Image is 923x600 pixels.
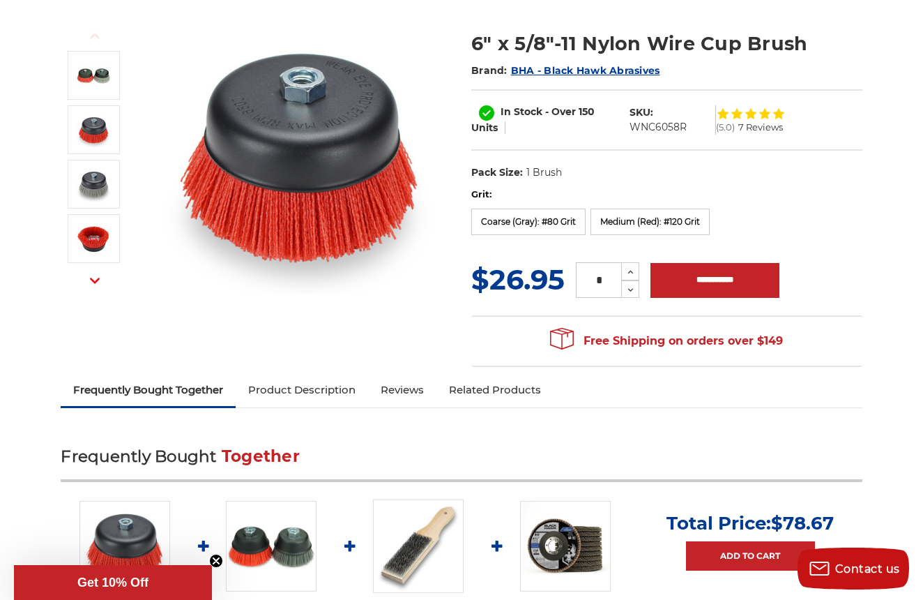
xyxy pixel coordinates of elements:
[686,541,815,571] a: Add to Cart
[579,105,595,118] span: 150
[550,327,783,355] span: Free Shipping on orders over $149
[14,565,212,600] div: Get 10% OffClose teaser
[209,554,223,568] button: Close teaser
[526,165,562,180] dd: 1 Brush
[471,188,862,202] label: Grit:
[630,105,653,120] dt: SKU:
[545,105,576,118] span: - Over
[716,123,735,132] span: (5.0)
[78,266,112,296] button: Next
[835,562,900,576] span: Contact us
[501,105,542,118] span: In Stock
[436,375,554,405] a: Related Products
[61,375,236,405] a: Frequently Bought Together
[222,447,300,466] span: Together
[471,121,498,134] span: Units
[61,447,216,466] span: Frequently Bought
[511,64,660,77] a: BHA - Black Hawk Abrasives
[630,120,687,135] dd: WNC6058R
[76,58,111,93] img: 6" x 5/8"-11 Nylon Wire Wheel Cup Brushes
[368,375,436,405] a: Reviews
[471,64,508,77] span: Brand:
[738,123,783,132] span: 7 Reviews
[798,548,909,590] button: Contact us
[78,21,112,51] button: Previous
[471,165,523,180] dt: Pack Size:
[76,112,111,147] img: 6" Nylon Cup Brush, red medium
[771,512,834,534] span: $78.67
[79,501,170,592] img: 6" x 5/8"-11 Nylon Wire Wheel Cup Brushes
[471,30,862,57] h1: 6" x 5/8"-11 Nylon Wire Cup Brush
[76,221,111,256] img: red nylon wire bristle cup brush 6 inch
[666,512,834,534] p: Total Price:
[77,576,148,590] span: Get 10% Off
[236,375,368,405] a: Product Description
[160,15,439,294] img: 6" x 5/8"-11 Nylon Wire Wheel Cup Brushes
[471,262,565,297] span: $26.95
[76,167,111,202] img: 6" Nylon Cup Brush, gray coarse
